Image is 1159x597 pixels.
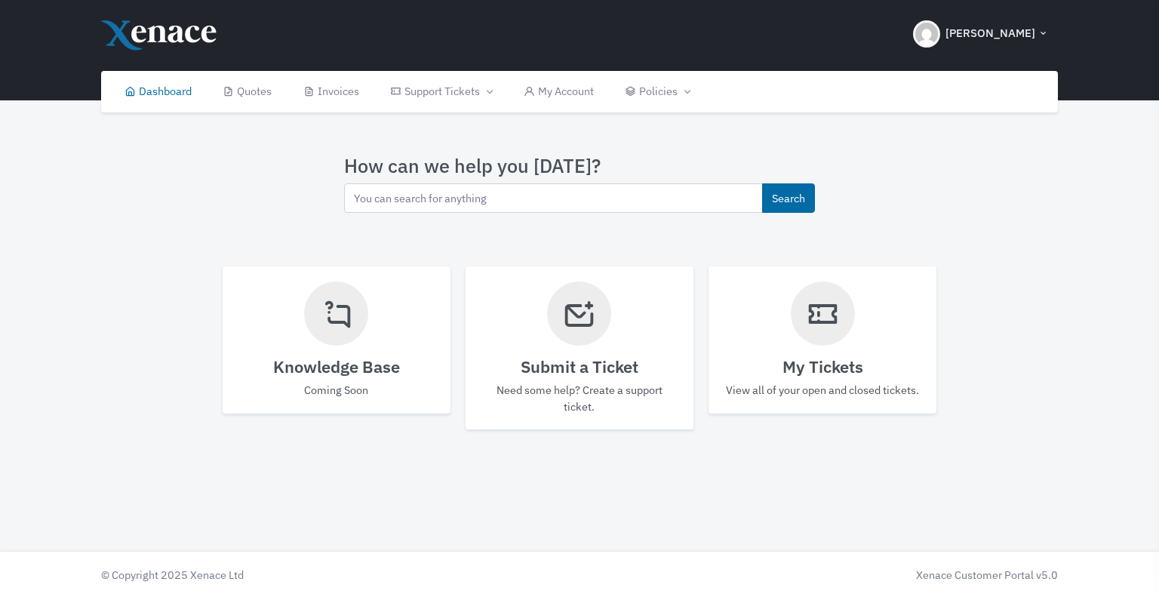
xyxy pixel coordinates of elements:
input: You can search for anything [344,183,763,213]
div: © Copyright 2025 Xenace Ltd [94,567,579,583]
h4: My Tickets [724,357,921,377]
a: Quotes [207,71,287,112]
button: [PERSON_NAME] [904,8,1058,60]
h4: Submit a Ticket [481,357,678,377]
a: My Account [508,71,610,112]
a: Dashboard [109,71,208,112]
h4: Knowledge Base [238,357,435,377]
a: Knowledge Base Coming Soon [223,266,450,414]
p: Coming Soon [238,382,435,399]
a: My Tickets View all of your open and closed tickets. [709,266,936,414]
a: Submit a Ticket Need some help? Create a support ticket. [466,266,693,430]
div: Xenace Customer Portal v5.0 [587,567,1058,583]
button: Search [762,183,815,213]
h3: How can we help you [DATE]? [344,155,815,177]
span: [PERSON_NAME] [945,25,1035,42]
a: Policies [609,71,705,112]
p: Need some help? Create a support ticket. [481,382,678,414]
a: Support Tickets [374,71,507,112]
p: View all of your open and closed tickets. [724,382,921,399]
a: Invoices [287,71,375,112]
img: Header Avatar [913,20,940,48]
